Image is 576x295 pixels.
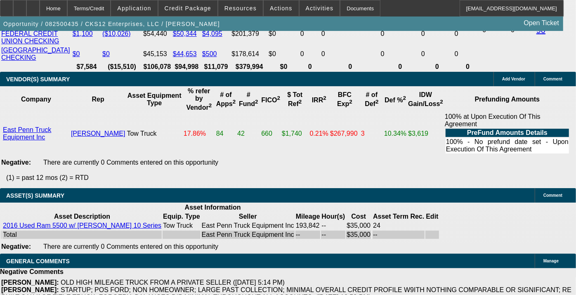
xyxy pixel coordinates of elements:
td: $1,740 [281,113,309,155]
td: 0 [321,22,380,45]
span: Opportunity / 082500435 / CKS12 Enterprises, LLC / [PERSON_NAME] [3,21,220,27]
td: East Penn Truck Equipment Inc [201,222,295,230]
td: East Penn Truck Equipment Inc [201,231,295,239]
span: ASSET(S) SUMMARY [6,192,64,199]
td: Tow Truck [127,113,182,155]
td: $35,000 [346,222,371,230]
b: # of Def [365,91,378,107]
span: There are currently 0 Comments entered on this opportunity [43,159,218,166]
td: 24 [373,222,425,230]
b: % refer by Vendor [186,87,212,111]
b: Asset Information [185,204,241,211]
td: 0 [300,46,320,62]
b: $ Tot Ref [287,91,302,107]
th: $94,998 [172,63,201,71]
b: IRR [312,97,326,104]
span: Comment [543,193,562,198]
div: $178,614 [231,50,267,58]
th: $0 [268,63,299,71]
td: 100% - No prefund date set - Upon Execution Of This Agreement [446,138,569,153]
td: 84 [216,113,236,155]
a: [GEOGRAPHIC_DATA] CHECKING [1,47,70,61]
td: 193,842 [295,222,321,230]
th: 0 [300,63,320,71]
sup: 2 [255,99,258,105]
sup: 2 [209,102,212,109]
td: 0 [454,46,482,62]
a: East Penn Truck Equipment Inc [3,126,51,141]
div: Total [3,231,161,238]
td: 0 [380,46,420,62]
td: $54,440 [143,22,172,45]
td: 0 [454,22,482,45]
td: -- [321,231,345,239]
span: There are currently 0 Comments entered on this opportunity [43,243,218,250]
th: Edit [425,212,439,221]
td: 0 [421,46,453,62]
span: OLD HIGH MILEAGE TRUCK FROM A PRIVATE SELLER ([DATE] 5:14 PM) [61,279,285,286]
span: Credit Package [165,5,211,12]
b: [PERSON_NAME]: [1,286,59,293]
sup: 2 [349,99,352,105]
b: Prefunding Amounts [475,96,540,103]
th: Asset Term Recommendation [373,212,425,221]
th: 0 [454,63,482,71]
td: $3,619 [408,113,444,155]
button: Activities [300,0,340,16]
span: GENERAL COMMENTS [6,258,70,264]
span: Comment [543,77,562,81]
span: Actions [270,5,293,12]
sup: 2 [440,99,443,105]
b: Cost [352,213,366,220]
sup: 2 [375,99,378,105]
b: Hour(s) [321,213,345,220]
a: 90 [536,26,545,35]
a: $500 [202,50,217,57]
b: Company [21,96,51,103]
button: Application [111,0,157,16]
th: 0 [321,63,380,71]
td: -- [373,231,425,239]
b: FICO [261,97,280,104]
p: (1) = past 12 mos (2) = RTD [6,174,576,182]
a: [PERSON_NAME] [71,130,125,137]
td: $45,153 [143,46,172,62]
b: Seller [239,213,257,220]
a: $44,653 [173,50,197,57]
th: $7,584 [72,63,101,71]
a: 2016 Used Ram 5500 w/ [PERSON_NAME] 10 Series [3,222,161,229]
b: Mileage [296,213,320,220]
th: ($15,510) [102,63,142,71]
a: $0 [102,50,110,57]
span: Add Vendor [502,77,525,81]
td: 0.21% [309,113,329,155]
td: $267,990 [330,113,360,155]
span: VENDOR(S) SUMMARY [6,76,70,83]
div: 100% at Upon Execution Of This Agreement [445,113,570,154]
td: -- [321,222,345,230]
b: [PERSON_NAME]: [1,279,59,286]
td: 17.86% [183,113,215,155]
td: 660 [261,113,281,155]
sup: 2 [403,95,406,101]
span: Application [117,5,151,12]
th: $106,078 [143,63,172,71]
b: Negative: [1,159,31,166]
b: Asset Term Rec. [373,213,424,220]
td: $0 [268,22,299,45]
sup: 2 [323,95,326,101]
b: IDW Gain/Loss [408,91,443,107]
th: Equip. Type [163,212,200,221]
th: $379,994 [231,63,267,71]
td: 0 [380,22,420,45]
sup: 2 [233,99,236,105]
b: Def % [385,97,406,104]
b: # Fund [239,91,258,107]
b: PreFund Amounts Details [467,129,548,136]
b: Asset Equipment Type [127,92,182,106]
td: -- [295,231,321,239]
b: # of Apps [216,91,236,107]
span: Manage [543,259,559,263]
td: Tow Truck [163,222,200,230]
th: 0 [380,63,420,71]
